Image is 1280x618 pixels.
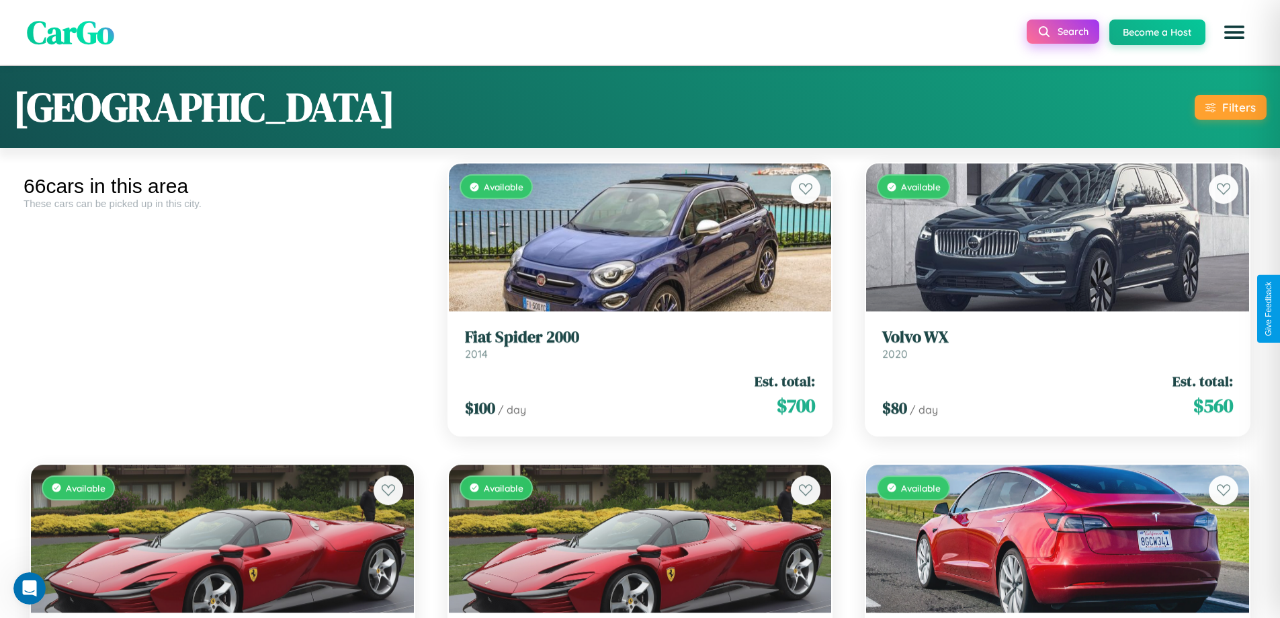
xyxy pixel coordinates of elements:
[882,327,1233,360] a: Volvo WX2020
[24,198,421,209] div: These cars can be picked up in this city.
[24,175,421,198] div: 66 cars in this area
[1193,391,1233,418] span: $ 560
[1027,20,1099,44] button: Search
[13,79,395,134] h1: [GEOGRAPHIC_DATA]
[882,346,908,360] span: 2020
[465,327,816,346] h3: Fiat Spider 2000
[13,572,46,605] iframe: Intercom live chat
[498,402,526,416] span: / day
[465,346,488,360] span: 2014
[465,327,816,360] a: Fiat Spider 20002014
[27,10,114,54] span: CarGo
[1195,95,1267,120] button: Filters
[1215,13,1253,51] button: Open menu
[1172,371,1233,390] span: Est. total:
[66,481,105,493] span: Available
[484,180,523,192] span: Available
[910,402,938,416] span: / day
[1058,26,1089,38] span: Search
[777,391,815,418] span: $ 700
[1264,282,1273,336] div: Give Feedback
[901,481,941,493] span: Available
[1222,100,1256,114] div: Filters
[1109,20,1205,45] button: Become a Host
[484,481,523,493] span: Available
[882,327,1233,346] h3: Volvo WX
[465,396,495,418] span: $ 100
[755,371,815,390] span: Est. total:
[882,396,907,418] span: $ 80
[901,180,941,192] span: Available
